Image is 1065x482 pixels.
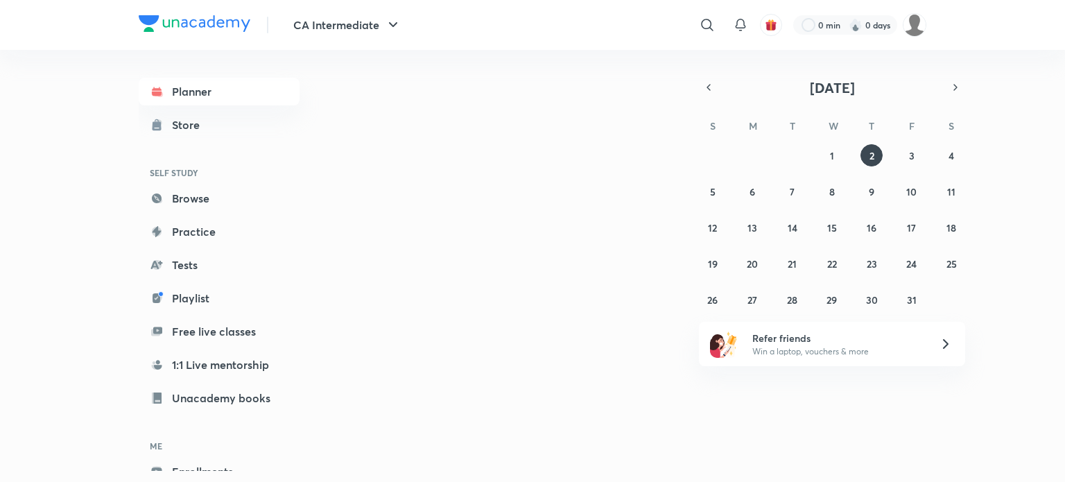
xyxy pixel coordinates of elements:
abbr: October 21, 2025 [788,257,797,270]
abbr: October 17, 2025 [907,221,916,234]
div: Store [172,117,208,133]
button: October 8, 2025 [821,180,843,203]
a: Playlist [139,284,300,312]
button: October 12, 2025 [702,216,724,239]
a: Practice [139,218,300,246]
button: [DATE] [718,78,946,97]
img: streak [849,18,863,32]
abbr: October 12, 2025 [708,221,717,234]
abbr: October 11, 2025 [947,185,955,198]
abbr: October 5, 2025 [710,185,716,198]
button: October 7, 2025 [781,180,804,203]
abbr: October 24, 2025 [906,257,917,270]
button: October 9, 2025 [860,180,883,203]
span: [DATE] [810,78,855,97]
abbr: Thursday [869,119,874,132]
img: referral [710,330,738,358]
abbr: October 14, 2025 [788,221,797,234]
abbr: October 25, 2025 [946,257,957,270]
abbr: October 30, 2025 [866,293,878,307]
abbr: October 20, 2025 [747,257,758,270]
button: October 16, 2025 [860,216,883,239]
abbr: October 4, 2025 [949,149,954,162]
p: Win a laptop, vouchers & more [752,345,923,358]
abbr: October 22, 2025 [827,257,837,270]
a: Store [139,111,300,139]
abbr: October 23, 2025 [867,257,877,270]
button: October 15, 2025 [821,216,843,239]
abbr: Monday [749,119,757,132]
a: Unacademy books [139,384,300,412]
button: October 19, 2025 [702,252,724,275]
abbr: Sunday [710,119,716,132]
button: October 1, 2025 [821,144,843,166]
abbr: October 3, 2025 [909,149,915,162]
h6: ME [139,434,300,458]
a: Free live classes [139,318,300,345]
button: October 23, 2025 [860,252,883,275]
button: October 30, 2025 [860,289,883,311]
h6: SELF STUDY [139,161,300,184]
abbr: Wednesday [829,119,838,132]
button: CA Intermediate [285,11,410,39]
button: October 27, 2025 [741,289,763,311]
abbr: October 1, 2025 [830,149,834,162]
img: dhanak [903,13,926,37]
button: October 6, 2025 [741,180,763,203]
abbr: October 16, 2025 [867,221,876,234]
abbr: Saturday [949,119,954,132]
button: October 25, 2025 [940,252,962,275]
abbr: October 9, 2025 [869,185,874,198]
button: October 26, 2025 [702,289,724,311]
abbr: October 29, 2025 [826,293,837,307]
abbr: October 26, 2025 [707,293,718,307]
abbr: October 28, 2025 [787,293,797,307]
button: October 13, 2025 [741,216,763,239]
abbr: October 18, 2025 [946,221,956,234]
abbr: October 13, 2025 [747,221,757,234]
abbr: October 7, 2025 [790,185,795,198]
button: October 31, 2025 [901,289,923,311]
abbr: October 15, 2025 [827,221,837,234]
a: 1:1 Live mentorship [139,351,300,379]
button: October 22, 2025 [821,252,843,275]
abbr: Tuesday [790,119,795,132]
button: October 20, 2025 [741,252,763,275]
button: October 11, 2025 [940,180,962,203]
h6: Refer friends [752,331,923,345]
button: October 17, 2025 [901,216,923,239]
button: October 21, 2025 [781,252,804,275]
button: avatar [760,14,782,36]
button: October 29, 2025 [821,289,843,311]
a: Planner [139,78,300,105]
abbr: October 2, 2025 [869,149,874,162]
button: October 24, 2025 [901,252,923,275]
button: October 10, 2025 [901,180,923,203]
button: October 28, 2025 [781,289,804,311]
abbr: October 19, 2025 [708,257,718,270]
button: October 4, 2025 [940,144,962,166]
button: October 5, 2025 [702,180,724,203]
a: Tests [139,251,300,279]
a: Company Logo [139,15,250,35]
button: October 3, 2025 [901,144,923,166]
abbr: October 6, 2025 [750,185,755,198]
abbr: October 27, 2025 [747,293,757,307]
abbr: October 10, 2025 [906,185,917,198]
img: avatar [765,19,777,31]
abbr: October 8, 2025 [829,185,835,198]
abbr: October 31, 2025 [907,293,917,307]
abbr: Friday [909,119,915,132]
button: October 14, 2025 [781,216,804,239]
img: Company Logo [139,15,250,32]
button: October 18, 2025 [940,216,962,239]
button: October 2, 2025 [860,144,883,166]
a: Browse [139,184,300,212]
